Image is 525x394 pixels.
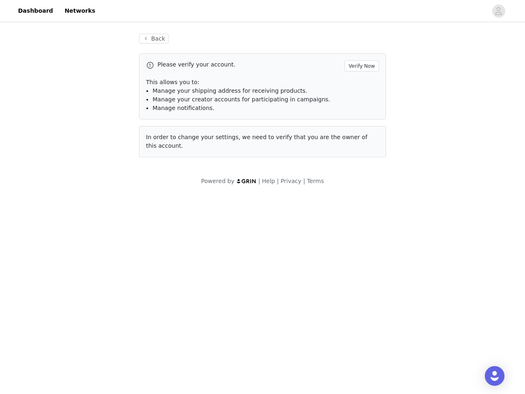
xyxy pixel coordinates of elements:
a: Terms [307,178,324,184]
span: | [303,178,305,184]
a: Dashboard [13,2,58,20]
span: | [258,178,260,184]
span: In order to change your settings, we need to verify that you are the owner of this account. [146,134,367,149]
div: Open Intercom Messenger [485,366,504,386]
img: logo [236,179,257,184]
a: Help [262,178,275,184]
a: Privacy [281,178,301,184]
p: Please verify your account. [157,60,341,69]
p: This allows you to: [146,78,379,87]
span: Powered by [201,178,234,184]
span: Manage your shipping address for receiving products. [153,87,307,94]
span: Manage your creator accounts for participating in campaigns. [153,96,330,103]
a: Networks [59,2,100,20]
span: Manage notifications. [153,105,215,111]
span: | [277,178,279,184]
button: Verify Now [345,60,379,71]
div: avatar [495,5,502,18]
button: Back [139,34,169,44]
